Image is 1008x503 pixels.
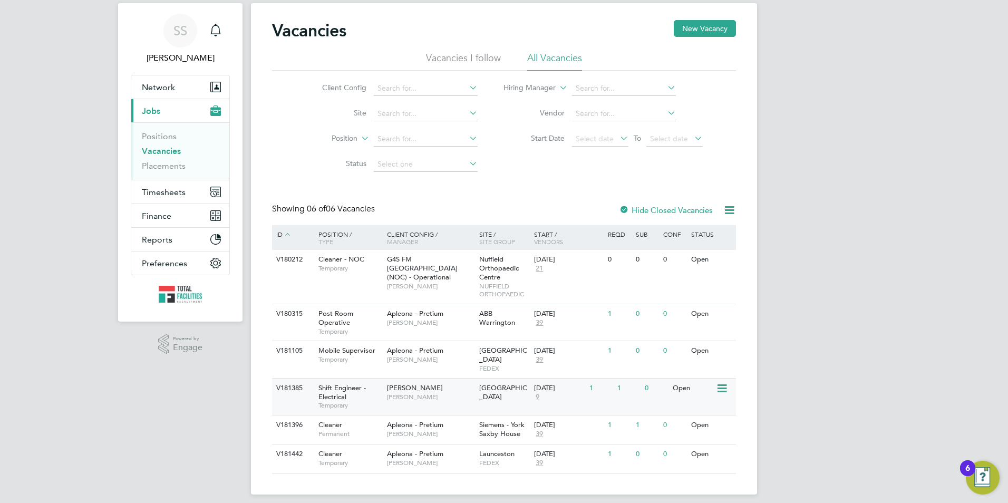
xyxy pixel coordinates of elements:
div: V180315 [274,304,311,324]
div: V181385 [274,379,311,398]
div: Conf [661,225,688,243]
span: Preferences [142,258,187,268]
span: Apleona - Pretium [387,346,443,355]
a: Positions [142,131,177,141]
span: 39 [534,355,545,364]
div: 0 [633,250,661,269]
div: Client Config / [384,225,477,250]
span: FEDEX [479,459,529,467]
label: Site [306,108,366,118]
span: To [631,131,644,145]
span: [GEOGRAPHIC_DATA] [479,383,527,401]
span: 39 [534,459,545,468]
span: 39 [534,430,545,439]
label: Client Config [306,83,366,92]
div: 0 [633,304,661,324]
input: Search for... [374,132,478,147]
div: Start / [531,225,605,250]
span: Temporary [318,327,382,336]
div: [DATE] [534,346,603,355]
a: Go to home page [131,286,230,303]
label: Status [306,159,366,168]
div: 6 [965,468,970,482]
span: Launceston [479,449,515,458]
div: Reqd [605,225,633,243]
span: Nuffield Orthopaedic Centre [479,255,519,282]
span: SS [173,24,187,37]
button: New Vacancy [674,20,736,37]
span: Timesheets [142,187,186,197]
input: Select one [374,157,478,172]
input: Search for... [374,107,478,121]
span: Select date [576,134,614,143]
div: ID [274,225,311,244]
span: [PERSON_NAME] [387,459,474,467]
span: [PERSON_NAME] [387,282,474,291]
div: 0 [661,250,688,269]
span: Site Group [479,237,515,246]
span: Select date [650,134,688,143]
div: 1 [605,415,633,435]
span: Permanent [318,430,382,438]
li: Vacancies I follow [426,52,501,71]
span: FEDEX [479,364,529,373]
span: Jobs [142,106,160,116]
span: Engage [173,343,202,352]
span: [PERSON_NAME] [387,355,474,364]
div: Open [689,341,734,361]
div: Jobs [131,122,229,180]
div: V181396 [274,415,311,435]
div: Open [689,415,734,435]
button: Network [131,75,229,99]
button: Preferences [131,252,229,275]
label: Start Date [504,133,565,143]
span: 9 [534,393,541,402]
div: Sub [633,225,661,243]
button: Reports [131,228,229,251]
label: Position [297,133,357,144]
div: Open [689,444,734,464]
span: 21 [534,264,545,273]
label: Vendor [504,108,565,118]
div: 0 [661,415,688,435]
div: Showing [272,204,377,215]
a: Vacancies [142,146,181,156]
a: SS[PERSON_NAME] [131,14,230,64]
div: 0 [633,341,661,361]
div: 0 [642,379,670,398]
div: [DATE] [534,384,584,393]
span: Network [142,82,175,92]
span: [PERSON_NAME] [387,430,474,438]
span: Mobile Supervisor [318,346,375,355]
span: Apleona - Pretium [387,309,443,318]
nav: Main navigation [118,3,243,322]
div: Open [689,250,734,269]
span: Sam Skinner [131,52,230,64]
span: Cleaner [318,420,342,429]
div: [DATE] [534,450,603,459]
div: 1 [633,415,661,435]
span: Reports [142,235,172,245]
span: Powered by [173,334,202,343]
img: tfrecruitment-logo-retina.png [159,286,202,303]
span: Temporary [318,401,382,410]
span: Finance [142,211,171,221]
span: [PERSON_NAME] [387,393,474,401]
div: Site / [477,225,532,250]
div: Status [689,225,734,243]
div: [DATE] [534,255,603,264]
span: [PERSON_NAME] [387,318,474,327]
span: Temporary [318,459,382,467]
h2: Vacancies [272,20,346,41]
button: Open Resource Center, 6 new notifications [966,461,1000,495]
li: All Vacancies [527,52,582,71]
div: 1 [605,341,633,361]
span: Cleaner - NOC [318,255,364,264]
div: 0 [661,341,688,361]
span: NUFFIELD ORTHOPAEDIC [479,282,529,298]
div: 0 [605,250,633,269]
span: Manager [387,237,418,246]
span: Vendors [534,237,564,246]
div: 1 [605,444,633,464]
span: [PERSON_NAME] [387,383,443,392]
